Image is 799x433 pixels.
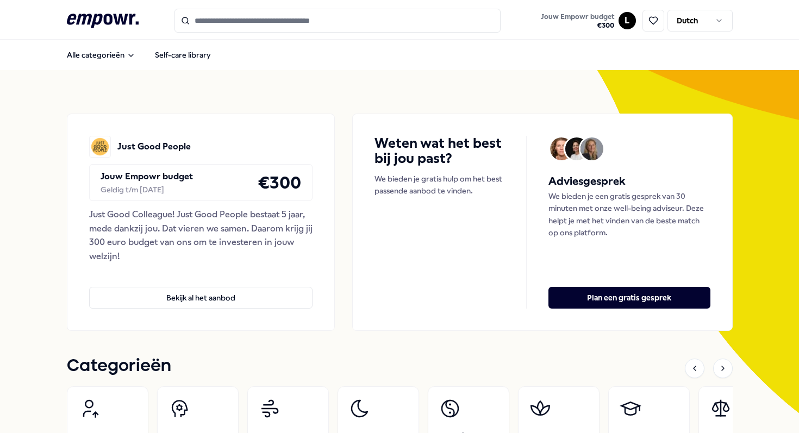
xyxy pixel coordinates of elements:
button: Jouw Empowr budget€300 [539,10,616,32]
button: L [619,12,636,29]
a: Bekijk al het aanbod [89,269,313,309]
button: Plan een gratis gesprek [548,287,710,309]
span: € 300 [541,21,614,30]
nav: Main [58,44,220,66]
h1: Categorieën [67,353,171,380]
h4: € 300 [258,169,301,196]
img: Avatar [580,137,603,160]
div: Just Good Colleague! Just Good People bestaat 5 jaar, mede dankzij jou. Dat vieren we samen. Daar... [89,208,313,263]
img: Avatar [550,137,573,160]
a: Jouw Empowr budget€300 [536,9,619,32]
a: Self-care library [146,44,220,66]
div: Geldig t/m [DATE] [101,184,193,196]
img: Just Good People [89,136,111,158]
button: Alle categorieën [58,44,144,66]
button: Bekijk al het aanbod [89,287,313,309]
p: Just Good People [117,140,191,154]
h4: Weten wat het best bij jou past? [374,136,504,166]
input: Search for products, categories or subcategories [174,9,501,33]
p: We bieden je een gratis gesprek van 30 minuten met onze well-being adviseur. Deze helpt je met he... [548,190,710,239]
h5: Adviesgesprek [548,173,710,190]
img: Avatar [565,137,588,160]
p: We bieden je gratis hulp om het best passende aanbod te vinden. [374,173,504,197]
p: Jouw Empowr budget [101,170,193,184]
span: Jouw Empowr budget [541,12,614,21]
